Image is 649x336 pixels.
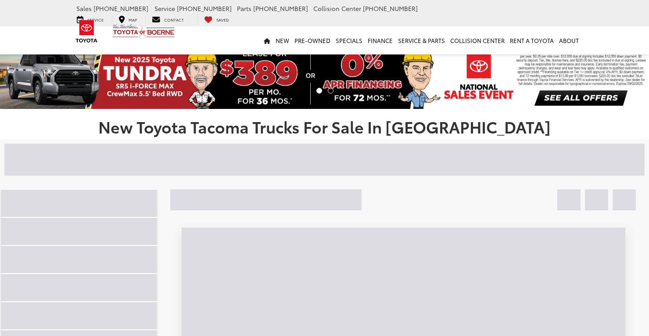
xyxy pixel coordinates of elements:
img: Toyota [70,17,103,46]
a: Service & Parts: Opens in a new tab [395,26,448,54]
span: Sales [76,4,92,13]
a: Collision Center [448,26,507,54]
span: Service [154,4,175,13]
a: Pre-Owned [292,26,333,54]
a: About [556,26,581,54]
span: Saved [216,17,229,22]
a: Specials [333,26,365,54]
a: New [273,26,292,54]
a: Map [112,14,143,23]
a: Finance [365,26,395,54]
a: My Saved Vehicles [197,14,236,23]
a: Contact [145,14,190,23]
span: [PHONE_NUMBER] [93,4,148,13]
a: Service [70,14,110,23]
a: Home [261,26,273,54]
span: [PHONE_NUMBER] [177,4,232,13]
a: Rent a Toyota [507,26,556,54]
span: Collision Center [313,4,361,13]
span: [PHONE_NUMBER] [253,4,308,13]
img: Vic Vaughan Toyota of Boerne [112,24,175,39]
span: Parts [237,4,251,13]
span: [PHONE_NUMBER] [363,4,418,13]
